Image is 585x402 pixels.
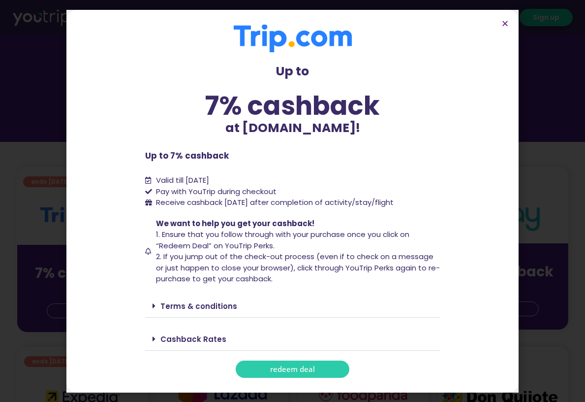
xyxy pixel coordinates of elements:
[156,218,314,229] span: We want to help you get your cashback!
[156,197,394,207] span: Receive cashback [DATE] after completion of activity/stay/flight
[145,328,440,351] div: Cashback Rates
[145,150,229,162] b: Up to 7% cashback
[145,119,440,137] p: at [DOMAIN_NAME]!
[501,20,509,27] a: Close
[160,301,237,311] a: Terms & conditions
[145,295,440,318] div: Terms & conditions
[156,229,409,251] span: 1. Ensure that you follow through with your purchase once you click on “Redeem Deal” on YouTrip P...
[145,62,440,81] p: Up to
[145,93,440,119] div: 7% cashback
[156,251,440,284] span: 2. If you jump out of the check-out process (even if to check on a message or just happen to clos...
[160,334,226,344] a: Cashback Rates
[156,175,209,185] span: Valid till [DATE]
[236,361,349,378] a: redeem deal
[154,186,277,198] span: Pay with YouTrip during checkout
[270,366,315,373] span: redeem deal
